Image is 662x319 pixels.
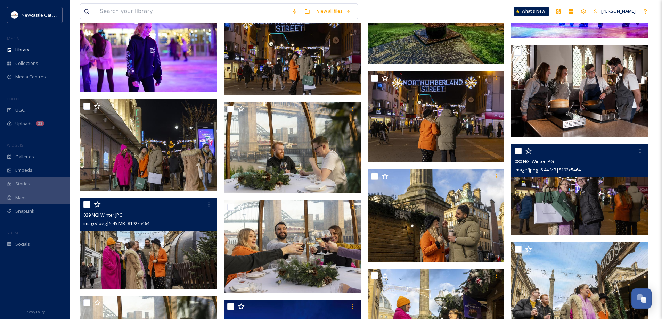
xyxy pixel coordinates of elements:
span: Socials [15,241,30,247]
img: 074 NGI Winter.JPG [80,99,217,191]
img: 028 NGI Winter.JPG [368,169,506,262]
span: image/jpeg | 5.45 MB | 8192 x 5464 [83,220,149,226]
a: What's New [514,7,549,16]
span: SOCIALS [7,230,21,235]
span: COLLECT [7,96,22,101]
input: Search your library [96,4,288,19]
span: Galleries [15,153,34,160]
img: 058 NGI Winter.JPG [224,102,361,193]
span: Uploads [15,120,33,127]
img: TBP_5615.jpg [511,45,649,137]
span: Embeds [15,167,32,174]
a: View all files [313,5,354,18]
span: Privacy Policy [25,310,45,314]
a: [PERSON_NAME] [590,5,639,18]
img: ext_1731326854.244614_-DSC02127.jpg [80,0,218,93]
span: 029 NGI Winter.JPG [83,212,123,218]
span: Library [15,47,29,53]
div: 22 [36,121,44,126]
span: Media Centres [15,74,46,80]
span: Stories [15,181,30,187]
span: SnapLink [15,208,34,215]
img: DqD9wEUd_400x400.jpg [11,11,18,18]
a: Privacy Policy [25,307,45,316]
img: 080 NGI Winter.JPG [511,144,648,235]
span: Maps [15,194,27,201]
span: Collections [15,60,38,67]
img: 084 NGI Winter.JPG [224,3,362,95]
span: image/jpeg | 6.44 MB | 8192 x 5464 [515,167,581,173]
img: 054 NGI Winter.JPG [224,200,362,293]
span: WIDGETS [7,143,23,148]
span: UGC [15,107,25,114]
span: Newcastle Gateshead Initiative [22,11,85,18]
button: Open Chat [631,288,652,309]
span: 080 NGI Winter.JPG [515,158,554,165]
img: 082 NGI Winter.JPG [368,71,505,162]
span: [PERSON_NAME] [601,8,636,14]
span: MEDIA [7,36,19,41]
img: 029 NGI Winter.JPG [80,198,217,289]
